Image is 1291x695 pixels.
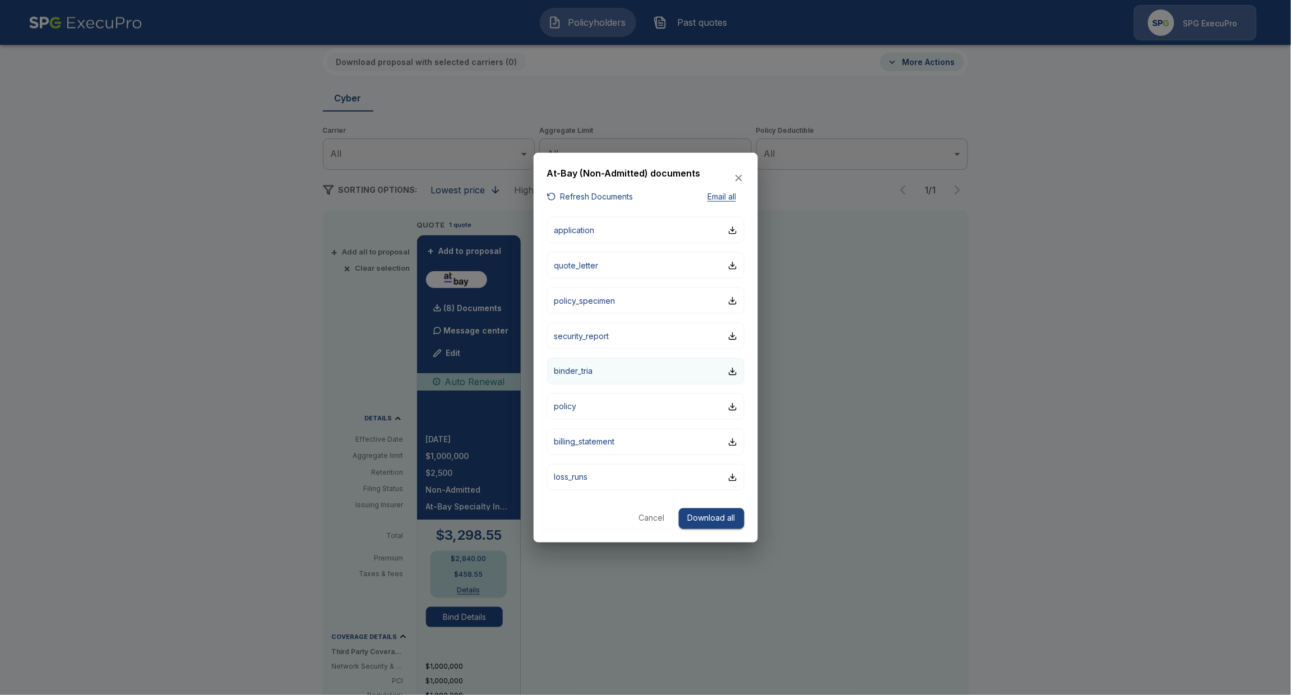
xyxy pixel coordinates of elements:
h6: At-Bay (Non-Admitted) documents [547,166,701,181]
p: binder_tria [554,365,593,377]
button: Cancel [634,508,670,529]
p: quote_letter [554,260,599,271]
p: policy_specimen [554,295,616,307]
button: quote_letter [547,252,744,279]
button: billing_statement [547,429,744,455]
p: application [554,224,595,236]
p: policy [554,401,577,413]
p: security_report [554,330,609,342]
button: policy [547,393,744,420]
button: security_report [547,323,744,349]
p: loss_runs [554,471,588,483]
button: application [547,217,744,243]
p: billing_statement [554,436,615,448]
button: Download all [679,508,744,529]
button: Refresh Documents [547,189,633,203]
button: loss_runs [547,464,744,490]
button: Email all [700,189,744,203]
button: policy_specimen [547,288,744,314]
button: binder_tria [547,358,744,384]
